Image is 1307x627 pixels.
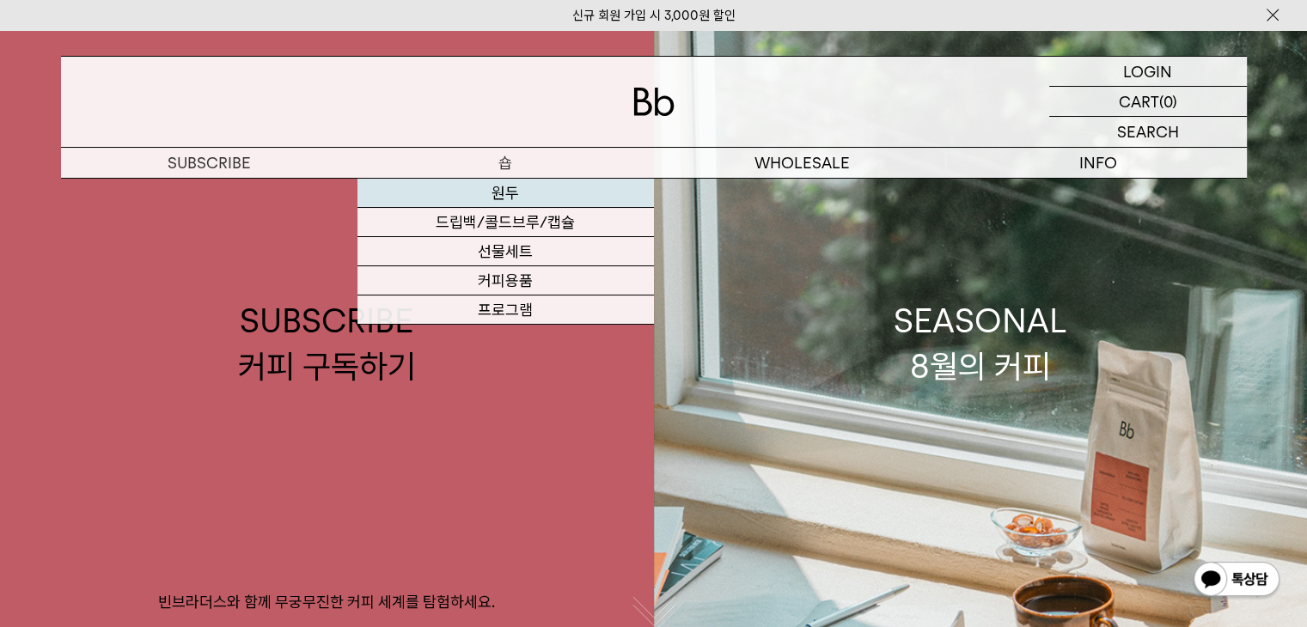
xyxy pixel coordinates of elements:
[357,208,654,237] a: 드립백/콜드브루/캡슐
[1123,57,1172,86] p: LOGIN
[572,8,736,23] a: 신규 회원 가입 시 3,000원 할인
[1119,87,1159,116] p: CART
[357,266,654,295] a: 커피용품
[1192,560,1281,601] img: 카카오톡 채널 1:1 채팅 버튼
[1049,57,1247,87] a: LOGIN
[61,148,357,178] a: SUBSCRIBE
[894,298,1067,389] div: SEASONAL 8월의 커피
[357,237,654,266] a: 선물세트
[357,148,654,178] a: 숍
[357,295,654,325] a: 프로그램
[1159,87,1177,116] p: (0)
[633,88,675,116] img: 로고
[654,148,950,178] p: WHOLESALE
[238,298,416,389] div: SUBSCRIBE 커피 구독하기
[1117,117,1179,147] p: SEARCH
[357,179,654,208] a: 원두
[950,148,1247,178] p: INFO
[1049,87,1247,117] a: CART (0)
